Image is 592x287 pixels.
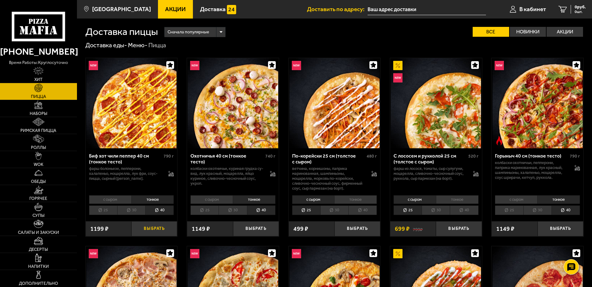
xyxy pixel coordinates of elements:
[292,205,320,215] li: 25
[552,205,580,215] li: 40
[547,27,583,37] label: Акции
[227,5,236,14] img: 15daf4d41897b9f0e9f617042186c801.svg
[367,154,377,159] span: 480 г
[394,205,422,215] li: 25
[34,162,43,167] span: WOK
[128,41,147,49] a: Меню-
[165,6,186,12] span: Акции
[292,61,301,70] img: Новинка
[334,195,377,204] li: тонкое
[219,205,247,215] li: 30
[468,154,479,159] span: 520 г
[190,249,199,258] img: Новинка
[31,146,46,150] span: Роллы
[265,154,275,159] span: 740 г
[292,153,365,165] div: По-корейски 25 см (толстое с сыром)
[32,213,45,218] span: Супы
[289,58,381,148] a: НовинкаПо-корейски 25 см (толстое с сыром)
[34,78,43,82] span: Хит
[293,226,308,232] span: 499 ₽
[192,226,210,232] span: 1149 ₽
[168,26,209,38] span: Сначала популярные
[394,153,467,165] div: С лососем и рукколой 25 см (толстое с сыром)
[496,226,514,232] span: 1149 ₽
[393,73,402,82] img: Новинка
[164,154,174,159] span: 790 г
[86,58,177,148] img: Биф хот чили пеппер 40 см (тонкое тесто)
[89,195,131,204] li: с сыром
[391,58,481,148] img: С лососем и рукколой 25 см (толстое с сыром)
[495,61,504,70] img: Новинка
[473,27,509,37] label: Все
[85,41,127,49] a: Доставка еды-
[510,27,546,37] label: Новинки
[28,264,49,269] span: Напитки
[190,195,233,204] li: с сыром
[145,205,174,215] li: 40
[131,195,174,204] li: тонкое
[85,27,158,37] h1: Доставка пиццы
[89,249,98,258] img: Новинка
[89,166,162,181] p: фарш болоньезе, пепперони, халапеньо, моцарелла, лук фри, соус-пицца, сырный [PERSON_NAME].
[519,6,546,12] span: В кабинет
[233,195,275,204] li: тонкое
[495,160,568,180] p: колбаски Охотничьи, пепперони, паприка маринованная, лук красный, шампиньоны, халапеньо, моцарелл...
[495,205,523,215] li: 25
[190,166,264,186] p: колбаски охотничьи, куриная грудка су-вид, лук красный, моцарелла, яйцо куриное, сливочно-чесночн...
[187,58,279,148] a: НовинкаОхотничья 40 см (тонкое тесто)
[368,4,486,15] input: Ваш адрес доставки
[395,226,410,232] span: 699 ₽
[117,205,145,215] li: 30
[436,221,482,236] button: Выбрать
[18,230,59,235] span: Салаты и закуски
[394,166,467,181] p: фарш из лосося, томаты, сыр сулугуни, моцарелла, сливочно-чесночный соус, руккола, сыр пармезан (...
[492,58,583,148] img: Горыныч 40 см (тонкое тесто)
[89,205,117,215] li: 25
[570,154,580,159] span: 790 г
[20,129,56,133] span: Римская пицца
[131,221,177,236] button: Выбрать
[368,4,486,15] span: Санкт-Петербург, улица Лёни Голикова, 84, подъезд 1
[92,6,151,12] span: [GEOGRAPHIC_DATA]
[190,61,199,70] img: Новинка
[190,153,264,165] div: Охотничья 40 см (тонкое тесто)
[86,58,177,148] a: НовинкаБиф хот чили пеппер 40 см (тонкое тесто)
[148,41,166,49] div: Пицца
[190,205,219,215] li: 25
[436,195,479,204] li: тонкое
[492,58,583,148] a: НовинкаОстрое блюдоГорыныч 40 см (тонкое тесто)
[90,226,109,232] span: 1199 ₽
[575,10,586,14] span: 0 шт.
[495,136,504,145] img: Острое блюдо
[393,249,402,258] img: Акционный
[394,195,436,204] li: с сыром
[247,205,275,215] li: 40
[29,196,47,201] span: Горячее
[292,166,365,191] p: ветчина, корнишоны, паприка маринованная, шампиньоны, моцарелла, морковь по-корейски, сливочно-че...
[523,205,552,215] li: 30
[19,281,58,286] span: Дополнительно
[334,221,380,236] button: Выбрать
[233,221,279,236] button: Выбрать
[31,179,46,184] span: Обеды
[89,153,162,165] div: Биф хот чили пеппер 40 см (тонкое тесто)
[200,6,226,12] span: Доставка
[188,58,278,148] img: Охотничья 40 см (тонкое тесто)
[292,249,301,258] img: Новинка
[575,5,586,9] span: 0 руб.
[289,58,380,148] img: По-корейски 25 см (толстое с сыром)
[307,6,368,12] span: Доставить по адресу:
[390,58,482,148] a: АкционныйНовинкаС лососем и рукколой 25 см (толстое с сыром)
[31,95,46,99] span: Пицца
[537,195,580,204] li: тонкое
[29,247,48,252] span: Десерты
[422,205,450,215] li: 30
[413,226,423,232] s: 799 ₽
[495,153,568,159] div: Горыныч 40 см (тонкое тесто)
[450,205,478,215] li: 40
[89,61,98,70] img: Новинка
[348,205,377,215] li: 40
[292,195,334,204] li: с сыром
[538,221,583,236] button: Выбрать
[495,195,537,204] li: с сыром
